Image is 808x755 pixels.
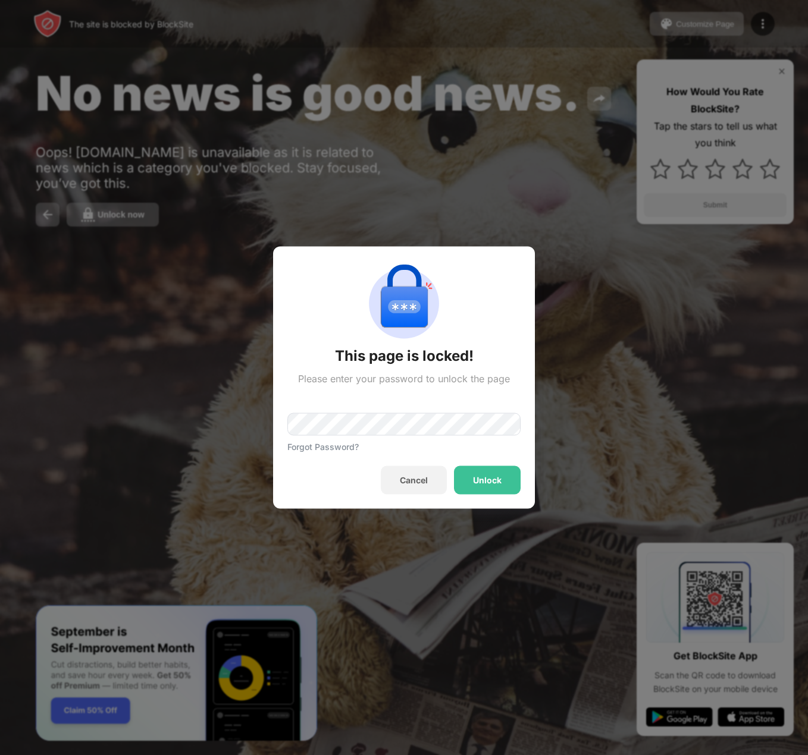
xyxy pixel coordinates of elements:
div: Cancel [400,476,428,485]
div: Unlock [473,476,502,485]
div: Forgot Password? [287,442,359,452]
img: password-protection.svg [361,261,447,347]
div: Please enter your password to unlock the page [298,373,510,385]
div: This page is locked! [335,347,474,366]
